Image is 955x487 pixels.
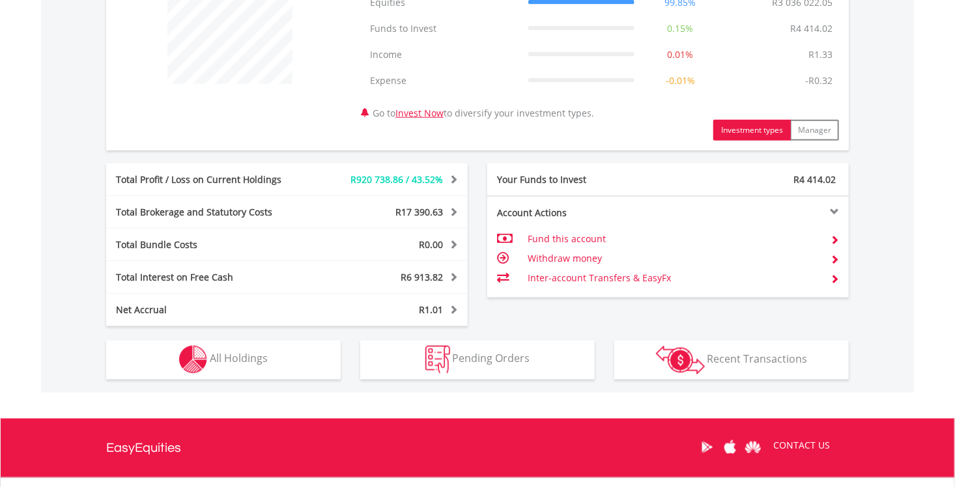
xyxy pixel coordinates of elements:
button: Investment types [713,120,791,141]
a: Apple [719,427,741,467]
span: R4 414.02 [793,173,836,186]
span: R17 390.63 [395,206,443,218]
a: EasyEquities [106,419,181,477]
td: 0.01% [641,42,720,68]
td: -R0.32 [799,68,839,94]
div: Total Interest on Free Cash [106,271,317,284]
a: CONTACT US [764,427,839,464]
span: All Holdings [210,352,268,366]
td: R1.33 [802,42,839,68]
td: 0.15% [641,16,720,42]
div: Net Accrual [106,303,317,316]
span: Recent Transactions [707,352,808,366]
span: R0.00 [419,238,443,251]
div: Total Brokerage and Statutory Costs [106,206,317,219]
td: -0.01% [641,68,720,94]
span: R6 913.82 [401,271,443,283]
a: Google Play [696,427,719,467]
img: pending_instructions-wht.png [425,346,450,374]
td: R4 414.02 [784,16,839,42]
a: Huawei [741,427,764,467]
span: R1.01 [419,303,443,316]
img: holdings-wht.png [179,346,207,374]
td: Expense [363,68,522,94]
td: Fund this account [528,229,820,249]
div: Account Actions [487,206,668,219]
td: Withdraw money [528,249,820,268]
td: Funds to Invest [363,16,522,42]
span: Pending Orders [453,352,530,366]
td: Inter-account Transfers & EasyFx [528,268,820,288]
div: Total Bundle Costs [106,238,317,251]
button: Pending Orders [360,341,595,380]
button: Manager [790,120,839,141]
button: All Holdings [106,341,341,380]
img: transactions-zar-wht.png [656,346,705,374]
button: Recent Transactions [614,341,849,380]
div: Your Funds to Invest [487,173,668,186]
span: R920 738.86 / 43.52% [350,173,443,186]
a: Invest Now [395,107,444,119]
td: Income [363,42,522,68]
div: Total Profit / Loss on Current Holdings [106,173,317,186]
